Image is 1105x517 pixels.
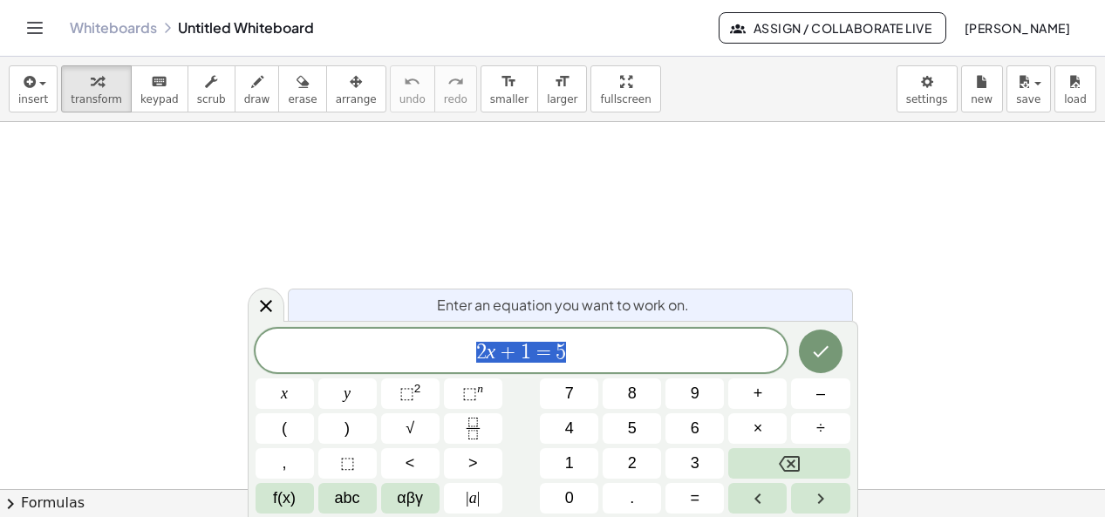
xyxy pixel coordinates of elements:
[628,417,637,440] span: 5
[1054,65,1096,112] button: load
[964,20,1070,36] span: [PERSON_NAME]
[719,12,946,44] button: Assign / Collaborate Live
[665,483,724,514] button: Equals
[256,378,314,409] button: x
[140,93,179,105] span: keypad
[70,19,157,37] a: Whiteboards
[665,448,724,479] button: 3
[71,93,122,105] span: transform
[521,342,531,363] span: 1
[444,93,467,105] span: redo
[282,417,287,440] span: (
[799,330,842,373] button: Done
[537,65,587,112] button: format_sizelarger
[628,452,637,475] span: 2
[565,486,574,510] span: 0
[691,417,699,440] span: 6
[531,342,556,363] span: =
[477,489,481,507] span: |
[336,93,377,105] span: arrange
[554,71,570,92] i: format_size
[603,483,661,514] button: .
[728,378,787,409] button: Plus
[971,93,992,105] span: new
[9,65,58,112] button: insert
[728,413,787,444] button: Times
[495,342,521,363] span: +
[630,486,634,510] span: .
[447,71,464,92] i: redo
[131,65,188,112] button: keyboardkeypad
[816,417,825,440] span: ÷
[691,452,699,475] span: 3
[477,382,483,395] sup: n
[340,452,355,475] span: ⬚
[728,448,849,479] button: Backspace
[318,448,377,479] button: Placeholder
[188,65,235,112] button: scrub
[791,413,849,444] button: Divide
[444,483,502,514] button: Absolute value
[466,489,469,507] span: |
[754,382,763,405] span: +
[556,342,566,363] span: 5
[381,378,440,409] button: Squared
[278,65,326,112] button: erase
[437,295,689,316] span: Enter an equation you want to work on.
[256,483,314,514] button: Functions
[381,413,440,444] button: Square root
[406,417,414,440] span: √
[603,448,661,479] button: 2
[399,93,426,105] span: undo
[397,486,423,510] span: αβγ
[481,65,538,112] button: format_sizesmaller
[406,452,415,475] span: <
[404,71,420,92] i: undo
[540,413,598,444] button: 4
[318,483,377,514] button: Alphabet
[344,417,350,440] span: )
[540,378,598,409] button: 7
[1006,65,1051,112] button: save
[281,382,288,405] span: x
[381,483,440,514] button: Greek alphabet
[897,65,958,112] button: settings
[565,382,574,405] span: 7
[466,486,480,510] span: a
[950,12,1084,44] button: [PERSON_NAME]
[444,413,502,444] button: Fraction
[381,448,440,479] button: Less than
[21,14,49,42] button: Toggle navigation
[603,413,661,444] button: 5
[476,342,487,363] span: 2
[603,378,661,409] button: 8
[1016,93,1040,105] span: save
[565,452,574,475] span: 1
[344,382,351,405] span: y
[151,71,167,92] i: keyboard
[791,483,849,514] button: Right arrow
[197,93,226,105] span: scrub
[444,448,502,479] button: Greater than
[335,486,360,510] span: abc
[691,382,699,405] span: 9
[490,93,529,105] span: smaller
[487,340,496,363] var: x
[728,483,787,514] button: Left arrow
[390,65,435,112] button: undoundo
[318,378,377,409] button: y
[61,65,132,112] button: transform
[501,71,517,92] i: format_size
[961,65,1003,112] button: new
[18,93,48,105] span: insert
[1064,93,1087,105] span: load
[547,93,577,105] span: larger
[235,65,280,112] button: draw
[462,384,477,402] span: ⬚
[791,378,849,409] button: Minus
[399,384,414,402] span: ⬚
[816,382,825,405] span: –
[733,20,931,36] span: Assign / Collaborate Live
[540,448,598,479] button: 1
[628,382,637,405] span: 8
